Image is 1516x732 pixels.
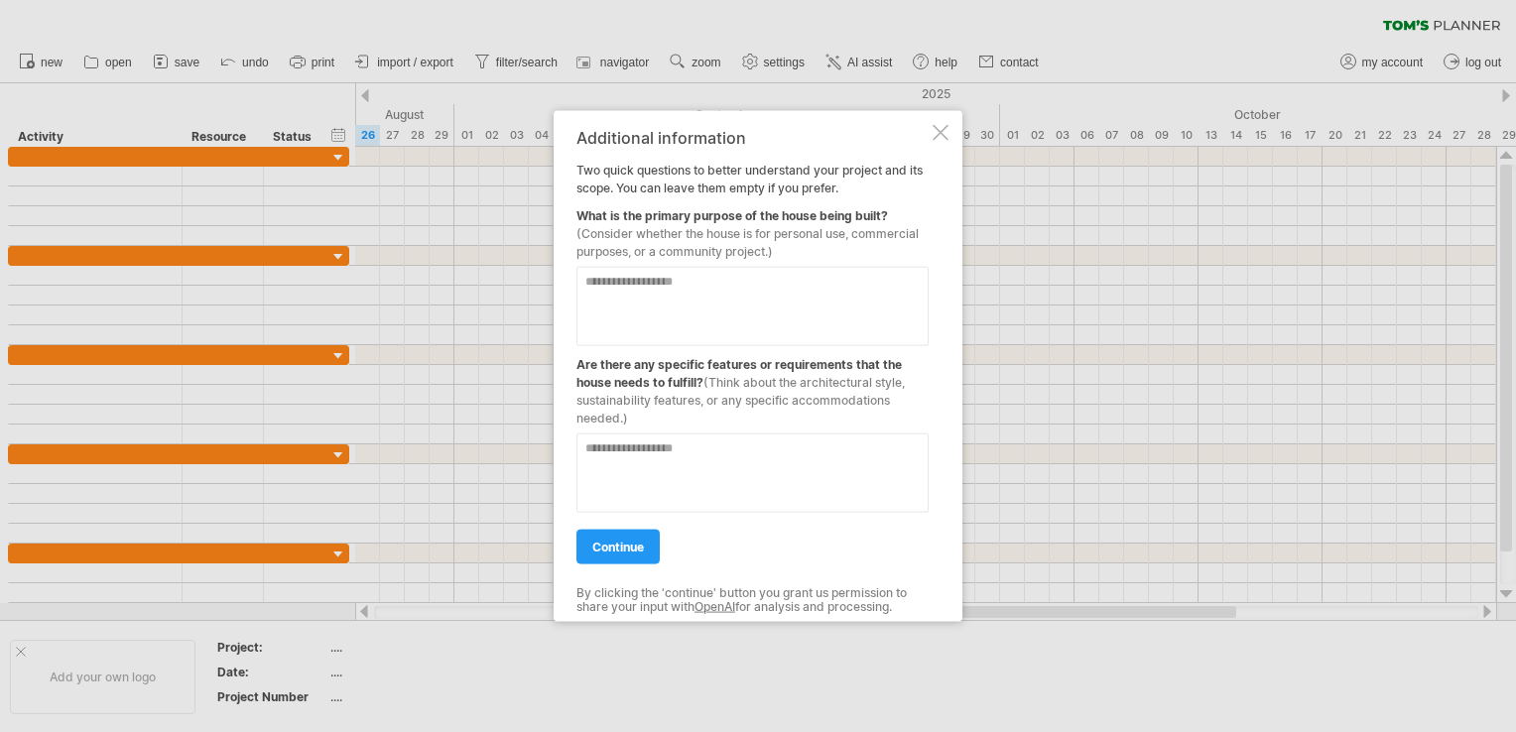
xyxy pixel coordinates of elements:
[576,226,919,259] span: (Consider whether the house is for personal use, commercial purposes, or a community project.)
[576,530,660,564] a: continue
[592,540,644,554] span: continue
[576,129,929,604] div: Two quick questions to better understand your project and its scope. You can leave them empty if ...
[576,129,929,147] div: Additional information
[695,599,735,614] a: OpenAI
[576,586,929,615] div: By clicking the 'continue' button you grant us permission to share your input with for analysis a...
[576,197,929,261] div: What is the primary purpose of the house being built?
[576,346,929,427] div: Are there any specific features or requirements that the house needs to fulfill?
[576,375,905,426] span: (Think about the architectural style, sustainability features, or any specific accommodations nee...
